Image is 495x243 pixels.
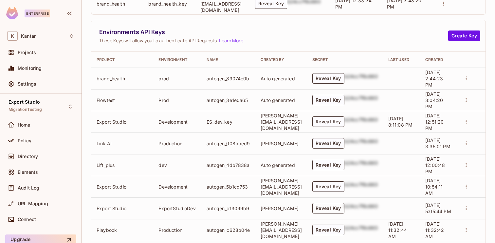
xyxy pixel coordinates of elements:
[255,132,307,154] td: [PERSON_NAME]
[388,221,407,239] span: [DATE] 11:32:44 AM
[388,116,413,128] span: [DATE] 8:11:08 PM
[344,95,378,105] div: b24cc7f8c660
[18,138,31,143] span: Policy
[255,176,307,197] td: [PERSON_NAME][EMAIL_ADDRESS][DOMAIN_NAME]
[344,203,378,213] div: b24cc7f8c660
[18,201,48,206] span: URL Mapping
[7,31,18,41] span: K
[312,203,344,213] button: Reveal Key
[312,225,344,235] button: Reveal Key
[462,139,471,148] button: actions
[91,154,153,176] td: Lift_plus
[91,219,153,241] td: Playbook
[255,154,307,176] td: Auto generated
[425,221,444,239] span: [DATE] 11:32:42 AM
[21,33,36,39] span: Workspace: Kantar
[312,138,344,149] button: Reveal Key
[207,57,250,62] div: Name
[425,91,443,109] span: [DATE] 3:04:20 PM
[425,202,451,214] span: [DATE] 5:05:44 PM
[9,107,42,112] span: MigrationTesting
[344,225,378,235] div: b24cc7f8c660
[201,154,255,176] td: autogen_4db7838a
[153,89,201,111] td: Prod
[91,197,153,219] td: Export Studio
[153,132,201,154] td: Production
[153,68,201,89] td: prod
[255,68,307,89] td: Auto generated
[153,154,201,176] td: dev
[91,132,153,154] td: Link AI
[462,95,471,105] button: actions
[91,176,153,197] td: Export Studio
[255,89,307,111] td: Auto generated
[388,57,415,62] div: Last Used
[153,219,201,241] td: Production
[312,57,378,62] div: Secret
[344,160,378,170] div: b24cc7f8c660
[312,160,344,170] button: Reveal Key
[153,111,201,132] td: Development
[99,37,448,44] span: These Keys will allow you to authenticate API Requests. .
[91,89,153,111] td: Flowtest
[255,197,307,219] td: [PERSON_NAME]
[201,176,255,197] td: autogen_5b1cd753
[425,113,444,131] span: [DATE] 12:51:20 PM
[99,28,448,36] span: Environments API Keys
[201,219,255,241] td: autogen_c628b04e
[344,181,378,192] div: b24cc7f8c660
[18,217,36,222] span: Connect
[425,178,443,196] span: [DATE] 10:54:11 AM
[462,182,471,191] button: actions
[18,66,42,71] span: Monitoring
[344,116,378,127] div: b24cc7f8c660
[344,73,378,84] div: b24cc7f8c660
[219,37,243,44] a: Learn More
[344,138,378,149] div: b24cc7f8c660
[18,81,36,87] span: Settings
[462,117,471,126] button: actions
[448,30,480,41] button: Create Key
[201,111,255,132] td: ES_dev_key
[91,68,153,89] td: brand_health
[312,95,344,105] button: Reveal Key
[18,170,38,175] span: Elements
[255,219,307,241] td: [PERSON_NAME][EMAIL_ADDRESS][DOMAIN_NAME]
[261,57,302,62] div: Created By
[18,50,36,55] span: Projects
[425,57,451,62] div: Created
[425,70,443,88] span: [DATE] 2:44:23 PM
[462,74,471,83] button: actions
[201,68,255,89] td: autogen_89074e0b
[18,154,38,159] span: Directory
[158,57,196,62] div: Environment
[255,111,307,132] td: [PERSON_NAME][EMAIL_ADDRESS][DOMAIN_NAME]
[425,156,445,174] span: [DATE] 12:00:48 PM
[312,181,344,192] button: Reveal Key
[18,122,30,128] span: Home
[462,160,471,170] button: actions
[462,225,471,234] button: actions
[462,204,471,213] button: actions
[153,197,201,219] td: ExportStudioDev
[425,137,450,149] span: [DATE] 3:35:01 PM
[97,57,148,62] div: Project
[201,89,255,111] td: autogen_3e1e0a65
[9,99,40,105] span: Export Studio
[25,10,50,17] div: Enterprise
[312,73,344,84] button: Reveal Key
[18,185,39,191] span: Audit Log
[153,176,201,197] td: Development
[312,116,344,127] button: Reveal Key
[201,197,255,219] td: autogen_c13099b9
[201,132,255,154] td: autogen_008bbed9
[6,7,18,19] img: SReyMgAAAABJRU5ErkJggg==
[91,111,153,132] td: Export Studio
